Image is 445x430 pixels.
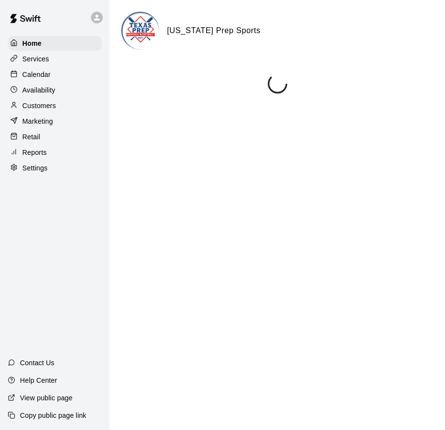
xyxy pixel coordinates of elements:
[8,83,102,97] a: Availability
[22,38,42,48] p: Home
[20,358,55,368] p: Contact Us
[8,52,102,66] a: Services
[22,116,53,126] p: Marketing
[20,393,73,403] p: View public page
[8,67,102,82] a: Calendar
[20,375,57,385] p: Help Center
[22,148,47,157] p: Reports
[8,161,102,175] a: Settings
[22,132,40,142] p: Retail
[22,85,56,95] p: Availability
[8,130,102,144] a: Retail
[22,70,51,79] p: Calendar
[8,145,102,160] a: Reports
[8,36,102,51] a: Home
[8,98,102,113] a: Customers
[167,24,260,37] h6: [US_STATE] Prep Sports
[22,54,49,64] p: Services
[123,13,159,50] img: Texas Prep Sports logo
[8,114,102,129] a: Marketing
[22,101,56,111] p: Customers
[22,163,48,173] p: Settings
[20,411,86,420] p: Copy public page link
